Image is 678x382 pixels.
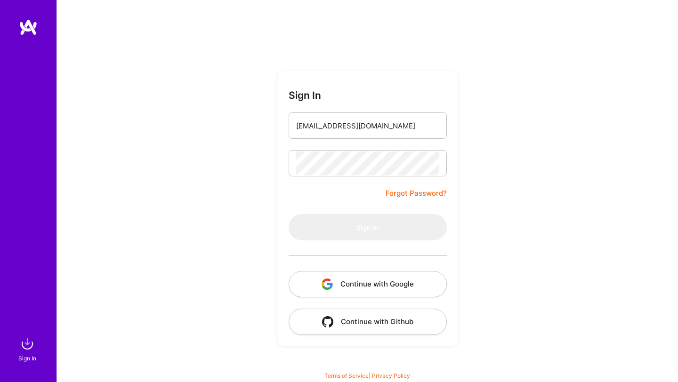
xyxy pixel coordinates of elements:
input: Email... [296,114,439,138]
img: sign in [18,334,37,353]
a: Privacy Policy [372,372,410,379]
img: icon [322,279,333,290]
h3: Sign In [289,89,321,101]
a: Forgot Password? [386,188,447,199]
img: icon [322,316,333,327]
a: sign inSign In [20,334,37,363]
div: © 2025 ATeams Inc., All rights reserved. [56,354,678,377]
a: Terms of Service [324,372,369,379]
div: Sign In [18,353,36,363]
button: Continue with Github [289,309,447,335]
img: logo [19,19,38,36]
span: | [324,372,410,379]
button: Sign In [289,214,447,240]
button: Continue with Google [289,271,447,297]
